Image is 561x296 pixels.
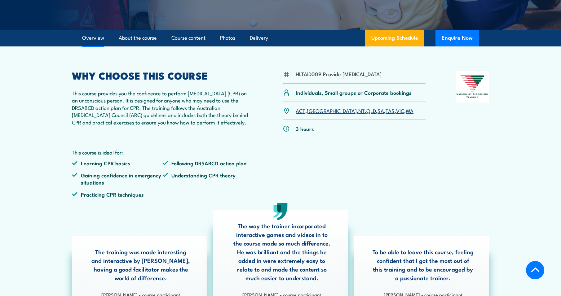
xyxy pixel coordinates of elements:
[373,247,474,282] p: To be able to leave this course, feeling confident that I got the most out of this training and t...
[307,107,357,114] a: [GEOGRAPHIC_DATA]
[162,172,253,186] li: Understanding CPR theory
[366,107,376,114] a: QLD
[296,89,412,96] p: Individuals, Small groups or Corporate bookings
[456,71,489,102] img: Nationally Recognised Training logo.
[72,172,162,186] li: Gaining confidence in emergency situations
[72,159,162,167] li: Learning CPR basics
[171,30,205,46] a: Course content
[72,71,253,80] h2: WHY CHOOSE THIS COURSE
[119,30,157,46] a: About the course
[296,107,305,114] a: ACT
[72,191,162,198] li: Practicing CPR techniques
[358,107,365,114] a: NT
[72,89,253,126] p: This course provides you the confidence to perform [MEDICAL_DATA] (CPR) on an unconscious person....
[296,125,314,132] p: 3 hours
[82,30,104,46] a: Overview
[296,70,382,77] li: HLTAID009 Provide [MEDICAL_DATA]
[386,107,395,114] a: TAS
[406,107,413,114] a: WA
[396,107,404,114] a: VIC
[296,107,413,114] p: , , , , , , ,
[220,30,235,46] a: Photos
[231,221,332,282] p: The way the trainer incorporated interactive games and videos in to the course made so much diffe...
[162,159,253,167] li: Following DRSABCD action plan
[365,30,424,46] a: Upcoming Schedule
[250,30,268,46] a: Delivery
[72,149,253,156] p: This course is ideal for:
[90,247,191,282] p: The training was made interesting and interactive by [PERSON_NAME], having a good facilitator mak...
[378,107,384,114] a: SA
[435,30,479,46] button: Enquire Now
